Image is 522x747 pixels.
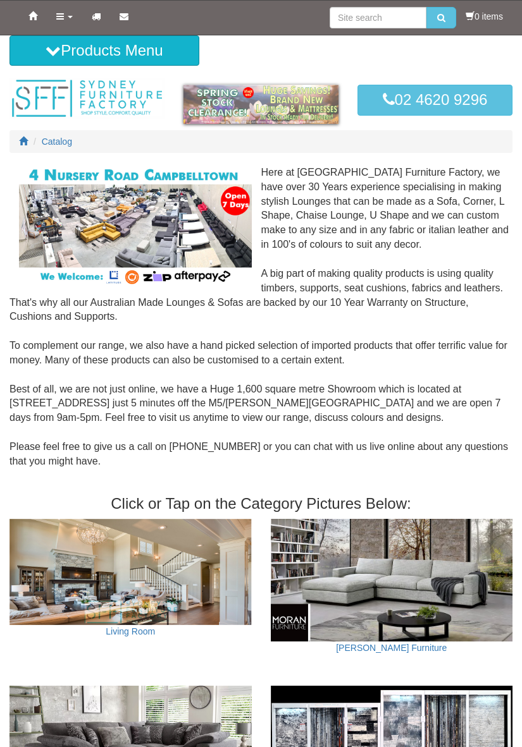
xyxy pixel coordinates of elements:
img: spring-sale.gif [183,85,339,124]
img: Moran Furniture [271,519,513,641]
a: Catalog [42,137,72,147]
button: Products Menu [9,35,199,66]
a: [PERSON_NAME] Furniture [336,643,447,653]
img: Corner Modular Lounges [19,166,252,286]
h3: Click or Tap on the Category Pictures Below: [9,495,513,512]
a: 02 4620 9296 [357,85,513,115]
input: Site search [330,7,426,28]
div: Here at [GEOGRAPHIC_DATA] Furniture Factory, we have over 30 Years experience specialising in mak... [9,166,513,483]
img: Sydney Furniture Factory [9,78,165,118]
li: 0 items [466,10,503,23]
a: Living Room [106,626,155,636]
img: Living Room [9,519,252,626]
